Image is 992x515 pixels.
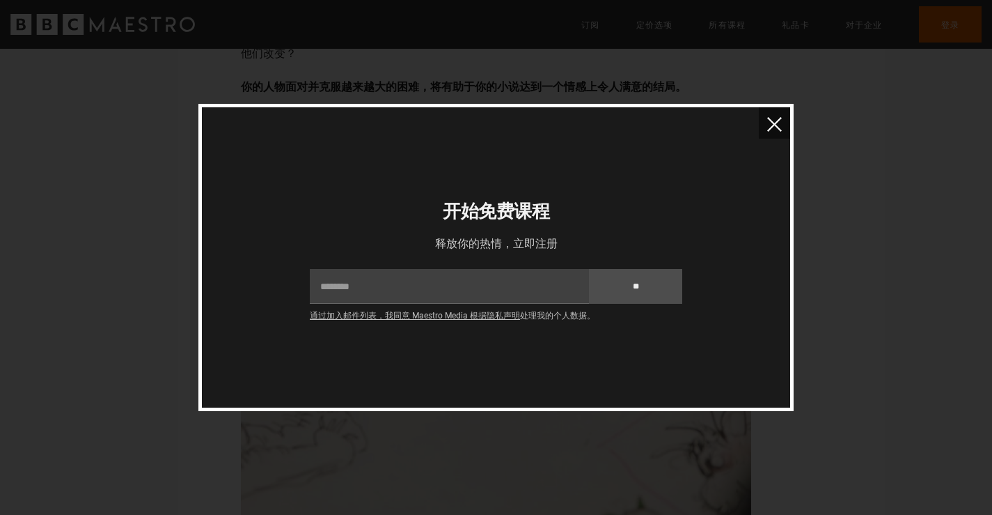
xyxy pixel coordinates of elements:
font: 处理我的个人数据 [520,311,587,321]
button: 关闭 [759,107,790,139]
font: 释放你的热情，立即注册 [435,237,558,250]
a: 通过加入邮件列表，我同意 Maestro Media 根据隐私声明 [310,311,520,321]
font: 。 [587,311,595,321]
font: 开始免费课程 [443,198,549,222]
